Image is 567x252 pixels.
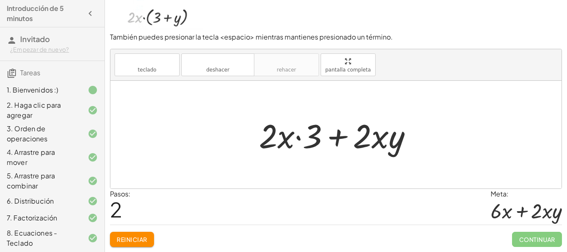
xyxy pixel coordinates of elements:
font: 5. Arrastre para combinar [7,171,55,190]
button: deshacerdeshacer [181,53,254,76]
button: rehacerrehacer [254,53,319,76]
i: Task finished and correct. [88,152,98,162]
font: 6. Distribución [7,196,54,205]
button: pantalla completa [321,53,376,76]
font: rehacer [277,67,296,73]
font: Meta: [491,189,509,198]
i: Task finished and correct. [88,213,98,223]
font: 2. Haga clic para agregar [7,101,61,119]
font: Invitado [20,34,50,44]
font: Pasos: [110,189,131,198]
font: Introducción de 5 minutos [7,4,64,23]
font: También puedes presionar la tecla <espacio> mientras mantienes presionado un término. [110,32,393,41]
font: deshacer [186,57,250,65]
font: deshacer [206,67,229,73]
i: Task finished and correct. [88,196,98,206]
font: 1. Bienvenidos :) [7,85,59,94]
font: 2 [110,196,122,222]
i: Task finished and correct. [88,129,98,139]
font: 8. Ecuaciones - Teclado [7,228,57,247]
font: teclado [138,67,156,73]
font: rehacer [259,57,314,65]
i: Task finished. [88,85,98,95]
i: Task finished and correct. [88,176,98,186]
font: 4. Arrastre para mover [7,148,55,167]
button: tecladoteclado [115,53,180,76]
font: Reiniciar [117,236,147,243]
font: pantalla completa [325,67,371,73]
i: Task finished and correct. [88,105,98,115]
font: teclado [119,57,175,65]
font: ¿Empezar de nuevo? [10,45,69,53]
i: Task finished and correct. [88,233,98,243]
font: 7. Factorización [7,213,57,222]
font: 3. Orden de operaciones [7,124,48,143]
button: Reiniciar [110,232,154,247]
font: Tareas [20,68,40,77]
